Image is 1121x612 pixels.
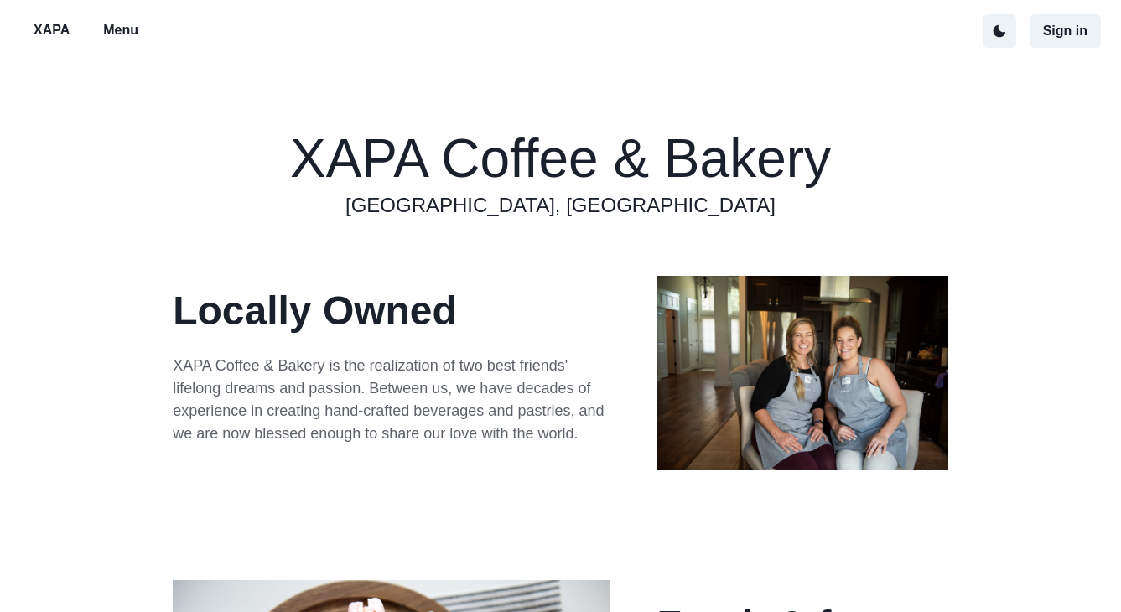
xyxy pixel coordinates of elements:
[173,355,610,445] p: XAPA Coffee & Bakery is the realization of two best friends' lifelong dreams and passion. Between...
[103,20,138,40] p: Menu
[983,14,1016,48] button: active dark theme mode
[173,281,610,341] p: Locally Owned
[1030,14,1101,48] button: Sign in
[657,276,947,470] img: xapa owners
[290,128,831,190] h1: XAPA Coffee & Bakery
[34,20,70,40] p: XAPA
[345,190,776,220] a: [GEOGRAPHIC_DATA], [GEOGRAPHIC_DATA]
